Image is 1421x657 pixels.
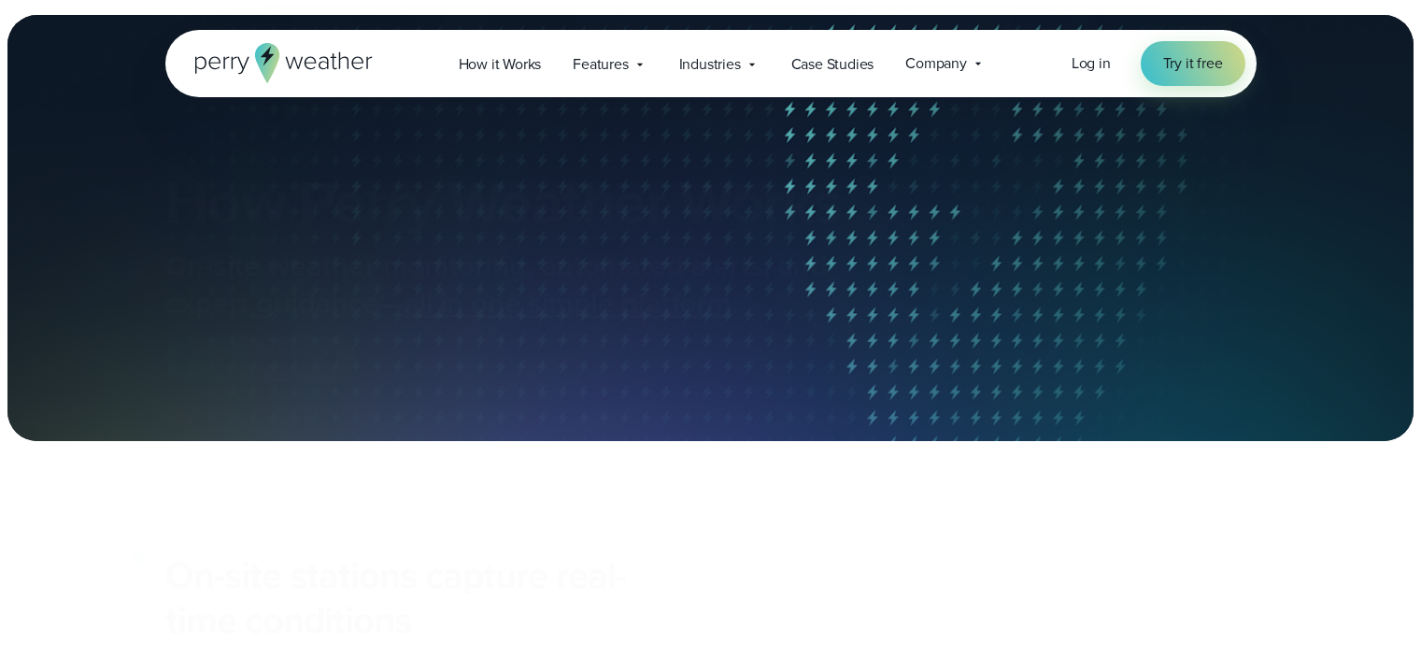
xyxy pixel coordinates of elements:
span: Industries [679,53,741,76]
span: Case Studies [791,53,874,76]
span: Log in [1072,52,1111,74]
a: Log in [1072,52,1111,75]
a: Try it free [1141,41,1245,86]
span: How it Works [459,53,542,76]
span: Company [905,52,967,75]
a: How it Works [443,45,558,83]
span: Try it free [1163,52,1223,75]
span: Features [573,53,628,76]
a: Case Studies [775,45,890,83]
